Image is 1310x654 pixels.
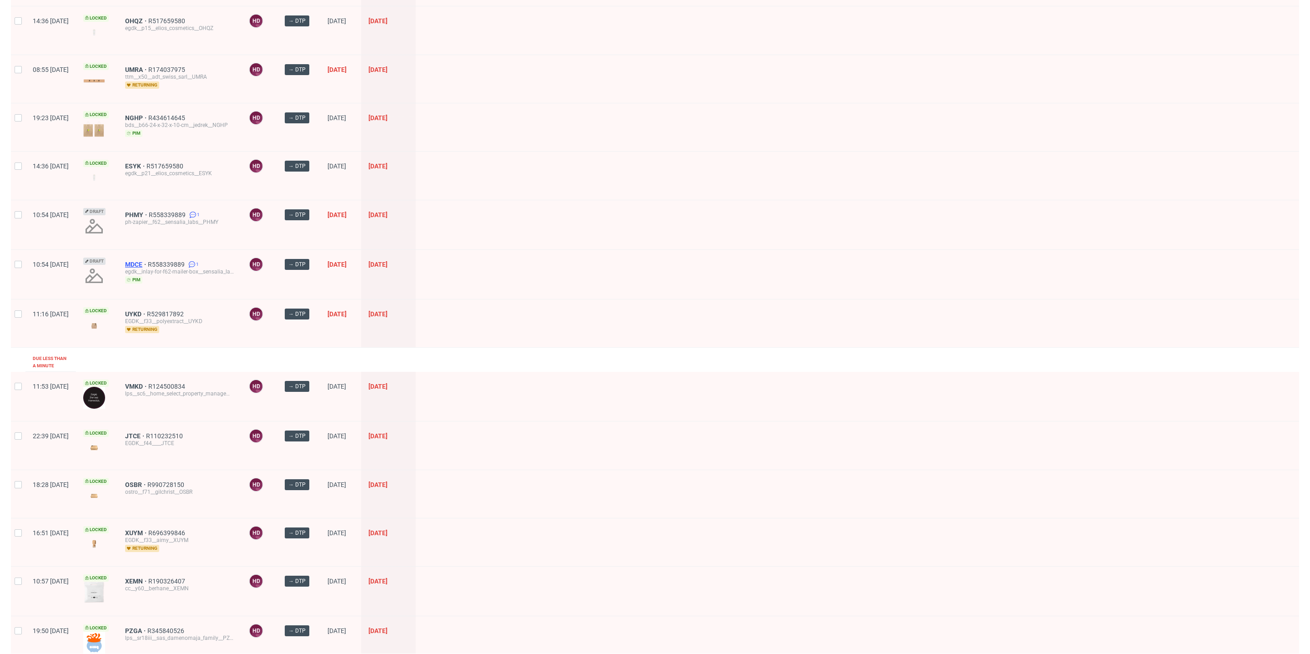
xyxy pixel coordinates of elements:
[149,211,187,218] a: R558339889
[33,432,69,440] span: 22:39 [DATE]
[83,526,109,533] span: Locked
[327,432,346,440] span: [DATE]
[327,627,346,634] span: [DATE]
[327,114,346,122] span: [DATE]
[83,26,105,39] img: version_two_editor_design
[125,17,148,25] a: OHQZ
[146,432,185,440] a: R110232510
[327,310,347,318] span: [DATE]
[83,307,109,314] span: Locked
[125,130,142,137] span: pim
[125,211,149,218] a: PHMY
[327,162,346,170] span: [DATE]
[148,578,187,585] a: R190326407
[250,258,262,271] figcaption: HD
[83,258,106,265] span: Draft
[125,529,148,537] a: XUYM
[33,17,69,25] span: 14:36 [DATE]
[125,390,234,397] div: lps__sc6__home_select_property_management_sl__VMKD
[148,529,187,537] span: R696399846
[125,81,159,89] span: returning
[33,627,69,634] span: 19:50 [DATE]
[250,112,262,124] figcaption: HD
[125,326,159,333] span: returning
[327,578,346,585] span: [DATE]
[83,632,105,654] img: version_two_editor_design.png
[83,538,105,551] img: version_two_editor_design
[33,66,69,73] span: 08:55 [DATE]
[368,578,388,585] span: [DATE]
[83,387,105,409] img: version_two_editor_design.png
[288,382,306,390] span: → DTP
[33,383,69,390] span: 11:53 [DATE]
[148,383,187,390] span: R124500834
[327,529,346,537] span: [DATE]
[125,627,147,634] a: PZGA
[148,66,187,73] a: R174037975
[368,432,388,440] span: [DATE]
[125,488,234,496] div: ostro__f71__gilchrist__OSBR
[125,66,148,73] a: UMRA
[250,208,262,221] figcaption: HD
[148,17,187,25] span: R517659580
[125,383,148,390] a: VMKD
[125,218,234,226] div: ph-zapier__f62__sensalia_labs__PHMY
[125,114,148,122] span: NGHP
[146,162,185,170] span: R517659580
[368,162,388,170] span: [DATE]
[83,208,106,215] span: Draft
[147,310,186,318] span: R529817892
[33,162,69,170] span: 14:36 [DATE]
[33,114,69,122] span: 19:23 [DATE]
[250,380,262,393] figcaption: HD
[327,66,347,73] span: [DATE]
[288,114,306,122] span: → DTP
[125,268,234,275] div: egdk__inlay-for-f62-mailer-box__sensalia_labs__MDCE
[83,160,109,167] span: Locked
[368,66,388,73] span: [DATE]
[368,211,388,218] span: [DATE]
[125,261,148,268] span: MDCE
[125,634,234,642] div: lps__sr18iii__sas_damenomaja_family__PZGA
[125,578,148,585] a: XEMN
[125,73,234,81] div: ttm__x50__adt_swiss_sarl__UMRA
[125,318,234,325] div: EGDK__f33__polyextract__UYKD
[147,627,186,634] a: R345840526
[83,441,105,454] img: version_two_editor_design.png
[250,308,262,320] figcaption: HD
[125,432,146,440] a: JTCE
[33,261,69,268] span: 10:54 [DATE]
[250,624,262,637] figcaption: HD
[125,310,147,318] span: UYKD
[125,162,146,170] span: ESYK
[125,440,234,447] div: EGDK__f44____JTCE
[250,160,262,172] figcaption: HD
[196,261,199,268] span: 1
[288,577,306,585] span: → DTP
[83,15,109,22] span: Locked
[327,383,346,390] span: [DATE]
[83,215,105,237] img: no_design.png
[368,114,388,122] span: [DATE]
[83,380,109,387] span: Locked
[250,430,262,442] figcaption: HD
[33,529,69,537] span: 16:51 [DATE]
[83,111,109,118] span: Locked
[125,545,159,552] span: returning
[83,265,105,287] img: no_design.png
[83,430,109,437] span: Locked
[288,432,306,440] span: → DTP
[33,355,69,370] div: Due less than a minute
[125,276,142,284] span: pim
[368,627,388,634] span: [DATE]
